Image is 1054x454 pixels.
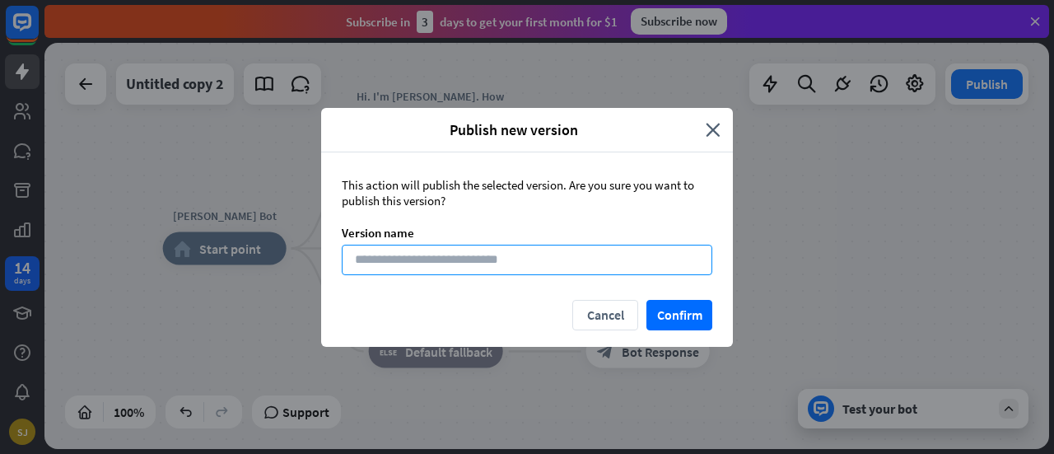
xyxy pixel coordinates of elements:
[342,225,712,241] div: Version name
[646,300,712,330] button: Confirm
[13,7,63,56] button: Open LiveChat chat widget
[706,120,721,139] i: close
[572,300,638,330] button: Cancel
[333,120,693,139] span: Publish new version
[342,177,712,208] div: This action will publish the selected version. Are you sure you want to publish this version?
